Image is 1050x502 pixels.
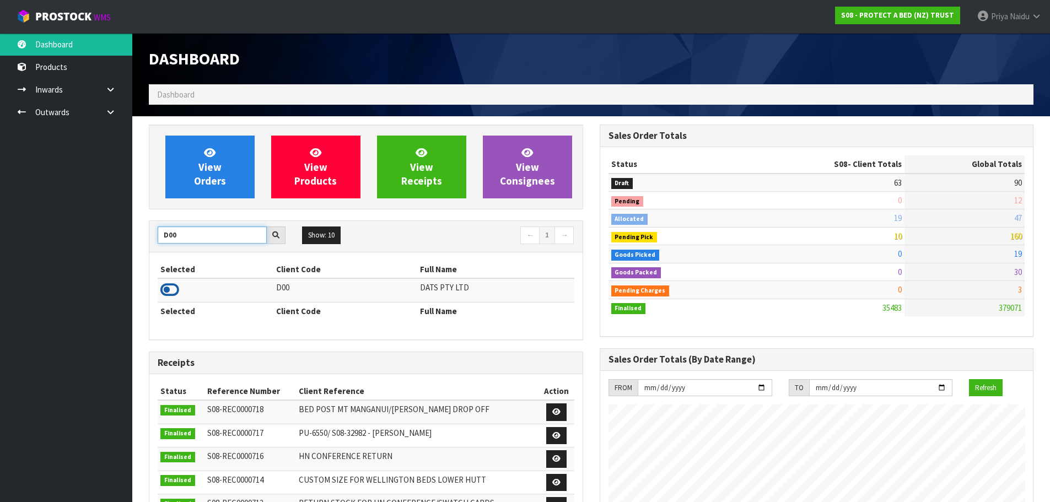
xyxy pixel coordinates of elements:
span: 0 [898,195,902,206]
span: ProStock [35,9,91,24]
div: FROM [609,379,638,397]
span: 379071 [999,303,1022,313]
span: 63 [894,177,902,188]
h3: Sales Order Totals [609,131,1025,141]
span: 10 [894,231,902,241]
span: 3 [1018,284,1022,295]
span: 0 [898,249,902,259]
td: DATS PTY LTD [417,278,574,302]
span: 47 [1014,213,1022,223]
span: Finalised [160,428,195,439]
th: Selected [158,302,273,320]
th: Full Name [417,302,574,320]
span: CUSTOM SIZE FOR WELLINGTON BEDS LOWER HUTT [299,474,486,485]
th: - Client Totals [746,155,904,173]
span: View Receipts [401,146,442,187]
img: cube-alt.png [17,9,30,23]
span: Finalised [160,475,195,486]
span: Pending Pick [611,232,658,243]
a: ViewReceipts [377,136,466,198]
span: S08 [834,159,848,169]
span: 0 [898,267,902,277]
span: S08-REC0000714 [207,474,263,485]
span: HN CONFERENCE RETURN [299,451,392,461]
th: Client Reference [296,382,539,400]
span: View Products [294,146,337,187]
th: Status [609,155,746,173]
th: Selected [158,261,273,278]
span: Draft [611,178,633,189]
a: ViewProducts [271,136,360,198]
span: 12 [1014,195,1022,206]
span: 160 [1010,231,1022,241]
input: Search clients [158,226,267,244]
div: TO [789,379,809,397]
span: View Consignees [500,146,555,187]
nav: Page navigation [374,226,574,246]
span: View Orders [194,146,226,187]
a: 1 [539,226,555,244]
span: S08-REC0000717 [207,428,263,438]
th: Client Code [273,261,417,278]
span: 30 [1014,267,1022,277]
a: ViewOrders [165,136,255,198]
span: 19 [894,213,902,223]
td: D00 [273,278,417,302]
span: 19 [1014,249,1022,259]
span: 0 [898,284,902,295]
h3: Sales Order Totals (By Date Range) [609,354,1025,365]
button: Show: 10 [302,226,341,244]
th: Full Name [417,261,574,278]
strong: S08 - PROTECT A BED (NZ) TRUST [841,10,954,20]
a: → [554,226,574,244]
th: Status [158,382,204,400]
span: Dashboard [149,48,240,69]
a: ← [520,226,540,244]
span: Finalised [160,452,195,463]
span: Finalised [160,405,195,416]
span: Dashboard [157,89,195,100]
span: 90 [1014,177,1022,188]
span: Allocated [611,214,648,225]
span: Pending [611,196,644,207]
span: Naidu [1010,11,1030,21]
small: WMS [94,12,111,23]
span: Pending Charges [611,285,670,296]
span: BED POST MT MANGANUI/[PERSON_NAME] DROP OFF [299,404,489,414]
th: Reference Number [204,382,296,400]
a: ViewConsignees [483,136,572,198]
span: 35483 [882,303,902,313]
span: S08-REC0000718 [207,404,263,414]
th: Client Code [273,302,417,320]
span: PU-6550/ S08-32982 - [PERSON_NAME] [299,428,432,438]
span: Priya [991,11,1008,21]
span: Goods Packed [611,267,661,278]
span: Finalised [611,303,646,314]
h3: Receipts [158,358,574,368]
span: S08-REC0000716 [207,451,263,461]
button: Refresh [969,379,1003,397]
th: Action [539,382,574,400]
th: Global Totals [904,155,1025,173]
span: Goods Picked [611,250,660,261]
a: S08 - PROTECT A BED (NZ) TRUST [835,7,960,24]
